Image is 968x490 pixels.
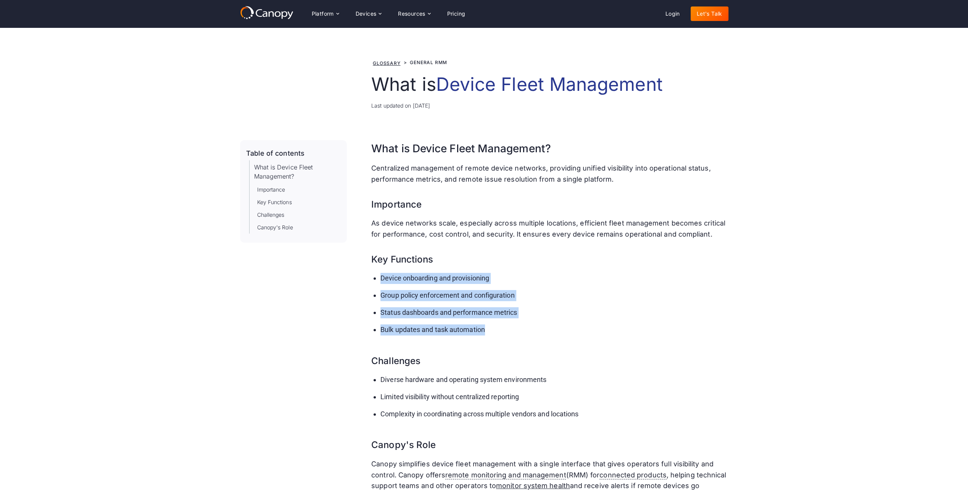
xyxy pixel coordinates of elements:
li: Complexity in coordinating across multiple vendors and locations [380,409,728,420]
a: Glossary [373,60,400,66]
span: connected products [599,471,666,479]
div: Platform [306,6,345,21]
h3: Challenges [371,348,728,368]
li: Diverse hardware and operating system environments [380,374,728,385]
div: Resources [398,11,425,16]
a: Importance [257,185,285,193]
a: Key Functions [257,198,292,206]
a: Canopy's Role [257,223,293,231]
h2: What is Device Fleet Management? [371,140,728,157]
div: Devices [350,6,388,21]
div: Platform [312,11,334,16]
h3: Canopy's Role [371,432,728,452]
div: General RMM [410,59,447,66]
div: Resources [392,6,436,21]
div: Last updated on [DATE] [371,102,728,110]
div: Table of contents [246,149,304,158]
li: Status dashboards and performance metrics [380,307,728,318]
h3: Key Functions [371,246,728,267]
span: remote monitoring and management [445,471,566,479]
div: Devices [356,11,377,16]
a: Let's Talk [691,6,728,21]
a: What is Device Fleet Management? [254,163,341,181]
p: As device networks scale, especially across multiple locations, efficient fleet management become... [371,218,728,240]
a: Login [659,6,686,21]
li: Limited visibility without centralized reporting [380,392,728,403]
li: Bulk updates and task automation [380,324,728,335]
a: Challenges [257,211,285,219]
h3: Importance [371,191,728,212]
a: Pricing [441,6,472,21]
p: Centralized management of remote device networks, providing unified visibility into operational s... [371,163,728,185]
h1: What is [371,73,728,95]
div: > [404,59,407,66]
li: Device onboarding and provisioning [380,273,728,284]
span: Device Fleet Management [436,73,663,95]
li: Group policy enforcement and configuration [380,290,728,301]
a: monitor system health [496,482,570,490]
